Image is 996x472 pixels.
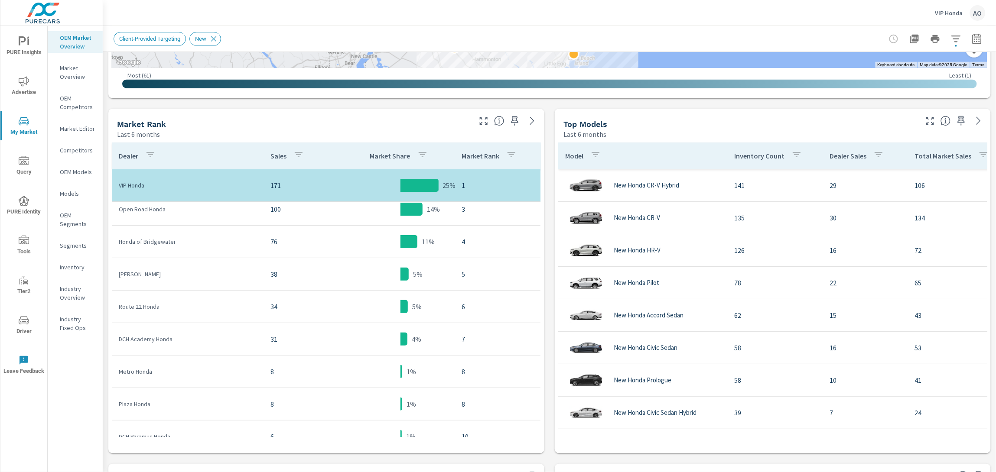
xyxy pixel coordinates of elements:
[614,214,660,222] p: New Honda CR-V
[270,334,339,344] p: 31
[462,431,534,442] p: 10
[60,124,96,133] p: Market Editor
[60,211,96,228] p: OEM Segments
[3,196,45,217] span: PURE Identity
[935,9,963,17] p: VIP Honda
[968,30,986,48] button: Select Date Range
[3,355,45,376] span: Leave Feedback
[270,399,339,409] p: 8
[270,366,339,377] p: 8
[569,270,603,296] img: glamour
[462,269,534,279] p: 5
[734,407,816,418] p: 39
[830,213,901,223] p: 30
[614,376,671,384] p: New Honda Prologue
[734,343,816,353] p: 58
[734,278,816,288] p: 78
[48,31,103,53] div: OEM Market Overview
[190,36,212,42] span: New
[270,431,339,442] p: 6
[48,261,103,274] div: Inventory
[462,152,499,160] p: Market Rank
[270,301,339,312] p: 34
[3,275,45,297] span: Tier2
[119,181,257,190] p: VIP Honda
[119,302,257,311] p: Route 22 Honda
[48,209,103,230] div: OEM Segments
[462,204,534,214] p: 3
[569,367,603,393] img: glamour
[119,367,257,376] p: Metro Honda
[734,152,784,160] p: Inventory Count
[189,32,221,46] div: New
[48,92,103,113] div: OEM Competitors
[117,120,166,129] h5: Market Rank
[60,241,96,250] p: Segments
[569,172,603,198] img: glamour
[970,5,986,21] div: AO
[569,302,603,328] img: glamour
[462,399,534,409] p: 8
[443,180,456,191] p: 25%
[734,375,816,385] p: 58
[270,152,286,160] p: Sales
[114,36,186,42] span: Client-Provided Targeting
[614,344,677,352] p: New Honda Civic Sedan
[878,62,915,68] button: Keyboard shortcuts
[920,62,967,67] span: Map data ©2025 Google
[270,180,339,191] p: 171
[950,71,972,79] p: Least ( 1 )
[569,335,603,361] img: glamour
[407,399,416,409] p: 1%
[830,180,901,191] p: 29
[565,152,583,160] p: Model
[614,311,684,319] p: New Honda Accord Sedan
[114,57,143,68] a: Open this area in Google Maps (opens a new window)
[462,236,534,247] p: 4
[48,282,103,304] div: Industry Overview
[830,375,901,385] p: 10
[462,334,534,344] p: 7
[915,152,971,160] p: Total Market Sales
[60,33,96,51] p: OEM Market Overview
[3,236,45,257] span: Tools
[60,315,96,332] p: Industry Fixed Ops
[406,431,416,442] p: 1%
[0,26,47,385] div: nav menu
[270,269,339,279] p: 38
[614,246,661,254] p: New Honda HR-V
[422,236,435,247] p: 11%
[270,236,339,247] p: 76
[462,301,534,312] p: 6
[947,30,965,48] button: Apply Filters
[569,237,603,263] img: glamour
[954,114,968,128] span: Save this to your personalized report
[48,144,103,157] div: Competitors
[972,114,986,128] a: See more details in report
[614,181,679,189] p: New Honda CR-V Hybrid
[906,30,923,48] button: "Export Report to PDF"
[569,432,603,458] img: glamour
[60,168,96,176] p: OEM Models
[923,114,937,128] button: Make Fullscreen
[119,205,257,213] p: Open Road Honda
[734,180,816,191] p: 141
[48,61,103,83] div: Market Overview
[563,129,606,139] p: Last 6 months
[407,366,416,377] p: 1%
[734,213,816,223] p: 135
[119,400,257,408] p: Plaza Honda
[60,146,96,155] p: Competitors
[427,204,440,214] p: 14%
[60,64,96,81] p: Market Overview
[614,409,697,417] p: New Honda Civic Sedan Hybrid
[60,263,96,272] p: Inventory
[60,189,96,198] p: Models
[734,310,816,320] p: 62
[119,335,257,343] p: DCH Academy Honda
[3,76,45,97] span: Advertise
[117,129,160,139] p: Last 6 months
[127,71,151,79] p: Most ( 61 )
[941,116,951,126] span: Find the biggest opportunities within your model lineup nationwide. [Source: Market registration ...
[3,36,45,58] span: PURE Insights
